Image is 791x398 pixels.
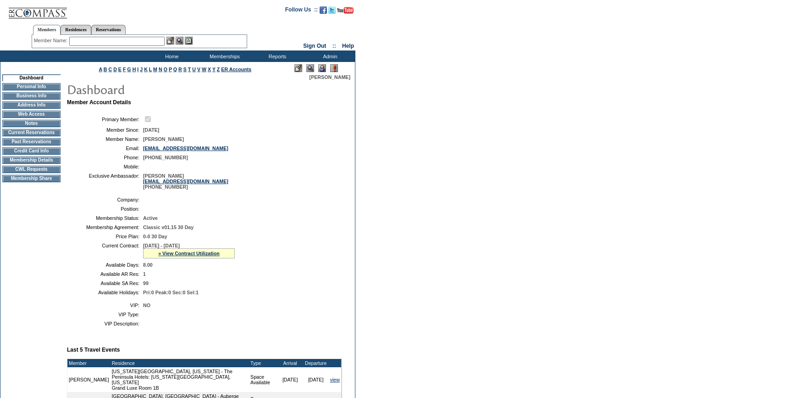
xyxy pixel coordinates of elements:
[143,262,153,268] span: 8.00
[164,67,167,72] a: O
[332,43,336,49] span: ::
[208,67,211,72] a: X
[217,67,220,72] a: Z
[140,67,143,72] a: J
[153,67,157,72] a: M
[34,37,69,45] div: Member Name:
[108,67,112,72] a: C
[337,7,354,14] img: Subscribe to our YouTube Channel
[118,67,122,72] a: E
[91,25,126,34] a: Reservations
[249,359,277,367] td: Type
[149,67,152,72] a: L
[71,206,139,212] td: Position:
[2,111,61,118] td: Web Access
[71,164,139,169] td: Mobile:
[197,50,250,62] td: Memberships
[277,359,303,367] td: Arrival
[143,280,149,286] span: 99
[143,179,228,184] a: [EMAIL_ADDRESS][DOMAIN_NAME]
[185,37,193,45] img: Reservations
[143,243,180,248] span: [DATE] - [DATE]
[67,359,111,367] td: Member
[318,64,326,72] img: Impersonate
[127,67,131,72] a: G
[71,290,139,295] td: Available Holidays:
[2,157,61,164] td: Membership Details
[328,6,336,14] img: Follow us on Twitter
[330,377,340,382] a: view
[2,138,61,146] td: Past Reservations
[143,271,146,277] span: 1
[143,136,184,142] span: [PERSON_NAME]
[2,74,61,81] td: Dashboard
[250,50,303,62] td: Reports
[188,67,191,72] a: T
[133,67,136,72] a: H
[71,280,139,286] td: Available SA Res:
[143,303,150,308] span: NO
[71,271,139,277] td: Available AR Res:
[71,243,139,258] td: Current Contract:
[71,115,139,123] td: Primary Member:
[66,80,250,98] img: pgTtlDashboard.gif
[2,92,61,100] td: Business Info
[61,25,91,34] a: Residences
[303,50,355,62] td: Admin
[143,234,167,239] span: 0-0 30 Day
[178,67,182,72] a: R
[2,175,61,182] td: Membership Share
[71,155,139,160] td: Phone:
[221,67,251,72] a: ER Accounts
[144,50,197,62] td: Home
[277,367,303,392] td: [DATE]
[2,101,61,109] td: Address Info
[143,224,194,230] span: Classic v01.15 30 Day
[202,67,206,72] a: W
[71,234,139,239] td: Price Plan:
[176,37,183,45] img: View
[71,215,139,221] td: Membership Status:
[67,347,120,353] b: Last 5 Travel Events
[2,166,61,173] td: CWL Requests
[71,262,139,268] td: Available Days:
[169,67,172,72] a: P
[158,251,220,256] a: » View Contract Utilization
[166,37,174,45] img: b_edit.gif
[143,173,228,190] span: [PERSON_NAME] [PHONE_NUMBER]
[144,67,148,72] a: K
[111,367,249,392] td: [US_STATE][GEOGRAPHIC_DATA], [US_STATE] - The Peninsula Hotels: [US_STATE][GEOGRAPHIC_DATA], [US_...
[71,321,139,326] td: VIP Description:
[173,67,177,72] a: Q
[249,367,277,392] td: Space Available
[71,146,139,151] td: Email:
[212,67,216,72] a: Y
[306,64,314,72] img: View Mode
[71,312,139,317] td: VIP Type:
[294,64,302,72] img: Edit Mode
[2,147,61,155] td: Credit Card Info
[111,359,249,367] td: Residence
[71,303,139,308] td: VIP:
[330,64,338,72] img: Log Concern/Member Elevation
[71,127,139,133] td: Member Since:
[159,67,162,72] a: N
[71,136,139,142] td: Member Name:
[342,43,354,49] a: Help
[310,74,350,80] span: [PERSON_NAME]
[71,173,139,190] td: Exclusive Ambassador:
[143,290,199,295] span: Pri:0 Peak:0 Sec:0 Sel:1
[113,67,117,72] a: D
[143,155,188,160] span: [PHONE_NUMBER]
[143,127,159,133] span: [DATE]
[303,359,329,367] td: Departure
[71,224,139,230] td: Membership Agreement:
[67,367,111,392] td: [PERSON_NAME]
[192,67,196,72] a: U
[143,215,158,221] span: Active
[104,67,107,72] a: B
[71,197,139,202] td: Company:
[143,146,228,151] a: [EMAIL_ADDRESS][DOMAIN_NAME]
[303,43,326,49] a: Sign Out
[303,367,329,392] td: [DATE]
